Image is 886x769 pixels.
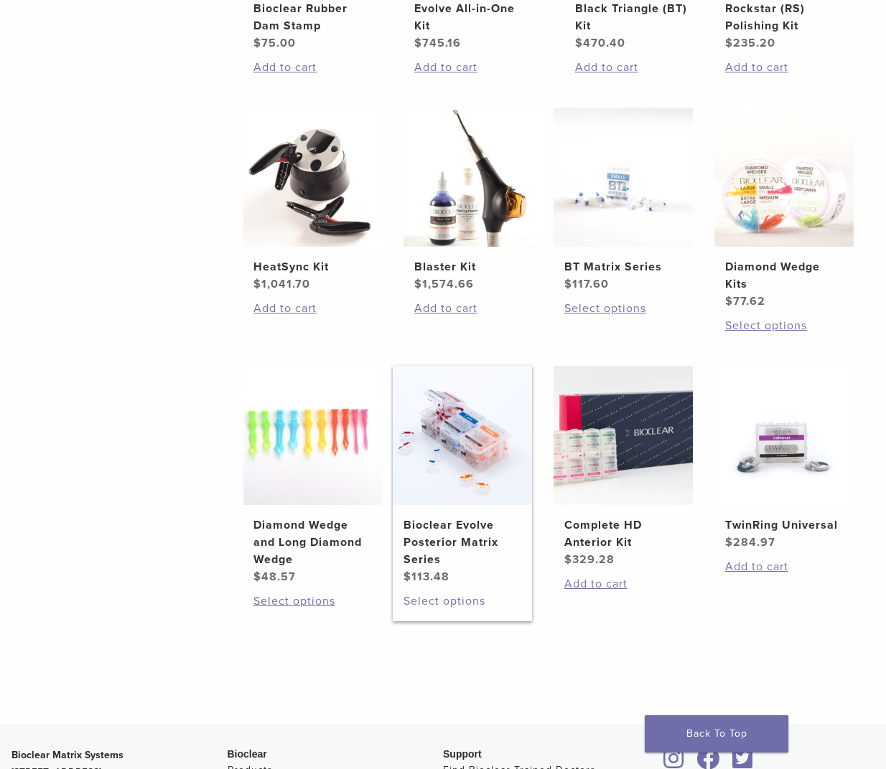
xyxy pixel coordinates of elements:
[725,36,775,50] bdi: 235.20
[404,108,543,293] a: Blaster KitBlaster Kit $1,574.66
[11,749,123,761] strong: Bioclear Matrix Systems
[554,366,693,568] a: Complete HD Anterior KitComplete HD Anterior Kit $329.28
[253,516,372,568] h2: Diamond Wedge and Long Diamond Wedge
[253,570,296,584] bdi: 48.57
[564,277,609,291] bdi: 117.60
[393,366,532,505] img: Bioclear Evolve Posterior Matrix Series
[243,108,383,247] img: HeatSync Kit
[575,36,625,50] bdi: 470.40
[564,552,615,567] bdi: 329.28
[564,575,683,593] a: Add to cart: “Complete HD Anterior Kit”
[414,36,422,50] span: $
[725,294,733,308] span: $
[725,36,733,50] span: $
[554,366,693,505] img: Complete HD Anterior Kit
[414,36,461,50] bdi: 745.16
[404,593,522,610] a: Select options for “Bioclear Evolve Posterior Matrix Series”
[714,108,854,247] img: Diamond Wedge Kits
[404,516,522,568] h2: Bioclear Evolve Posterior Matrix Series
[725,535,733,549] span: $
[564,277,572,291] span: $
[228,748,267,760] span: Bioclear
[243,366,383,505] img: Diamond Wedge and Long Diamond Wedge
[725,258,844,293] h2: Diamond Wedge Kits
[575,36,583,50] span: $
[564,258,683,275] h2: BT Matrix Series
[414,277,422,291] span: $
[243,366,383,585] a: Diamond Wedge and Long Diamond WedgeDiamond Wedge and Long Diamond Wedge $48.57
[414,300,533,317] a: Add to cart: “Blaster Kit”
[253,300,372,317] a: Add to cart: “HeatSync Kit”
[725,535,775,549] bdi: 284.97
[575,59,694,76] a: Add to cart: “Black Triangle (BT) Kit”
[253,36,296,50] bdi: 75.00
[443,748,482,760] span: Support
[404,570,449,584] bdi: 113.48
[414,59,533,76] a: Add to cart: “Evolve All-in-One Kit”
[253,570,261,584] span: $
[645,715,788,753] a: Back To Top
[725,294,765,308] bdi: 77.62
[414,277,474,291] bdi: 1,574.66
[253,277,261,291] span: $
[564,300,683,317] a: Select options for “BT Matrix Series”
[253,36,261,50] span: $
[554,108,693,293] a: BT Matrix SeriesBT Matrix Series $117.60
[253,258,372,275] h2: HeatSync Kit
[564,516,683,551] h2: Complete HD Anterior Kit
[564,552,572,567] span: $
[404,570,411,584] span: $
[725,516,844,534] h2: TwinRing Universal
[393,366,532,585] a: Bioclear Evolve Posterior Matrix SeriesBioclear Evolve Posterior Matrix Series $113.48
[253,593,372,610] a: Select options for “Diamond Wedge and Long Diamond Wedge”
[714,366,854,551] a: TwinRing UniversalTwinRing Universal $284.97
[714,366,854,505] img: TwinRing Universal
[554,108,693,247] img: BT Matrix Series
[725,59,844,76] a: Add to cart: “Rockstar (RS) Polishing Kit”
[253,277,310,291] bdi: 1,041.70
[725,317,844,334] a: Select options for “Diamond Wedge Kits”
[243,108,383,293] a: HeatSync KitHeatSync Kit $1,041.70
[725,558,844,575] a: Add to cart: “TwinRing Universal”
[253,59,372,76] a: Add to cart: “Bioclear Rubber Dam Stamp”
[414,258,533,275] h2: Blaster Kit
[714,108,854,310] a: Diamond Wedge KitsDiamond Wedge Kits $77.62
[404,108,543,247] img: Blaster Kit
